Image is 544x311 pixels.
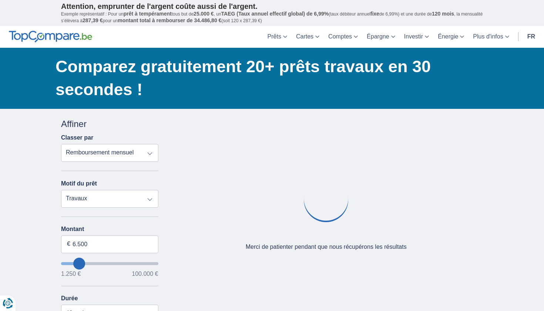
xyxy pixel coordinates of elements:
[370,11,379,17] span: fixe
[118,17,221,23] span: montant total à rembourser de 34.486,80 €
[61,2,483,11] p: Attention, emprunter de l'argent coûte aussi de l'argent.
[61,134,93,141] label: Classer par
[56,55,483,101] h1: Comparez gratuitement 20+ prêts travaux en 30 secondes !
[61,271,81,277] span: 1.250 €
[362,26,400,48] a: Épargne
[61,295,78,302] label: Durée
[83,17,103,23] span: 287,39 €
[292,26,324,48] a: Cartes
[9,31,92,43] img: TopCompare
[61,262,158,265] input: wantToBorrow
[61,118,158,130] div: Affiner
[61,226,158,233] label: Montant
[194,11,214,17] span: 25.000 €
[432,11,454,17] span: 120 mois
[263,26,292,48] a: Prêts
[61,180,97,187] label: Motif du prêt
[400,26,434,48] a: Investir
[324,26,362,48] a: Comptes
[61,11,483,24] p: Exemple représentatif : Pour un tous but de , un (taux débiteur annuel de 6,99%) et une durée de ...
[469,26,513,48] a: Plus d'infos
[221,11,329,17] span: TAEG (Taux annuel effectif global) de 6,99%
[433,26,469,48] a: Énergie
[132,271,158,277] span: 100.000 €
[246,243,407,251] div: Merci de patienter pendant que nous récupérons les résultats
[523,26,540,48] a: fr
[124,11,172,17] span: prêt à tempérament
[67,240,70,248] span: €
